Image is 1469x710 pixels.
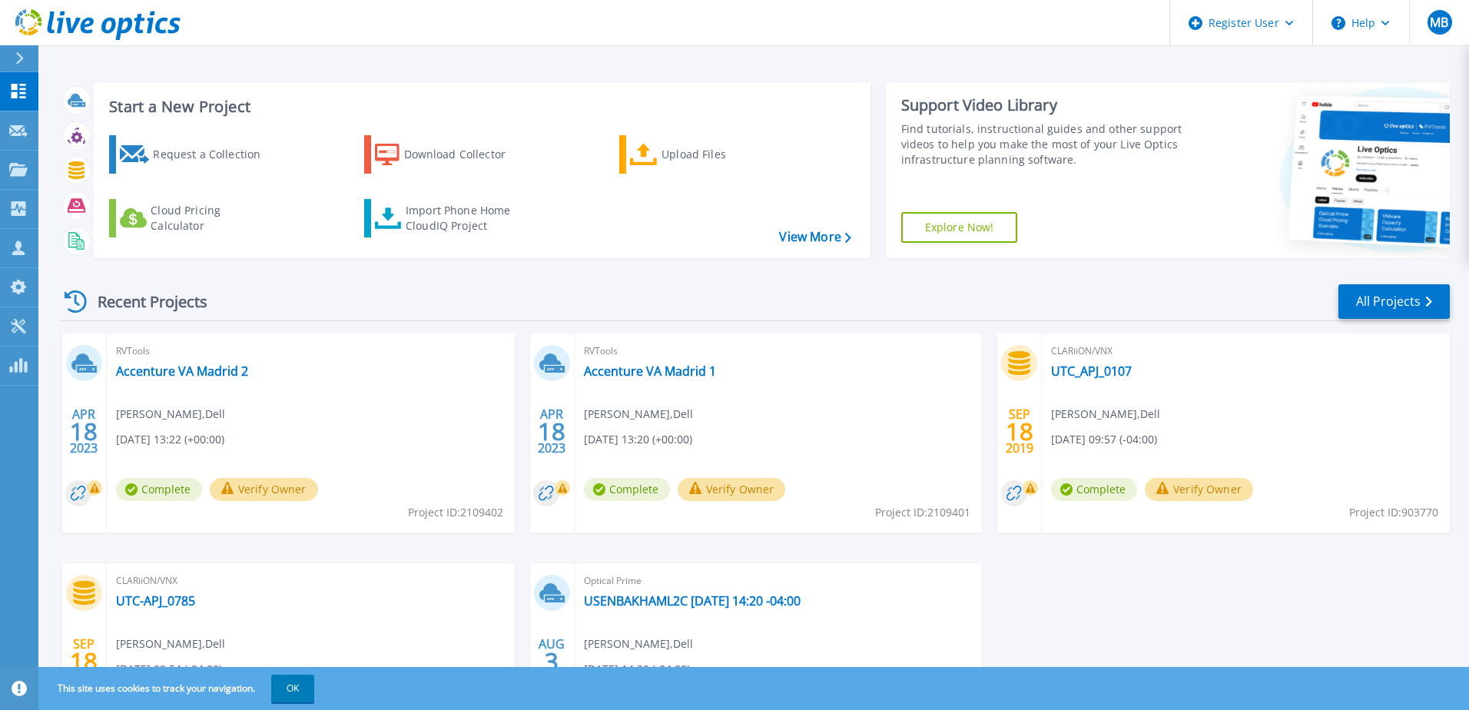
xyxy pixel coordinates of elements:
[1051,363,1132,379] a: UTC_APJ_0107
[584,635,693,652] span: [PERSON_NAME] , Dell
[584,478,670,501] span: Complete
[109,199,280,237] a: Cloud Pricing Calculator
[584,572,973,589] span: Optical Prime
[875,504,970,521] span: Project ID: 2109401
[1051,478,1137,501] span: Complete
[584,661,690,678] span: [DATE] 14:20 (-04:00)
[619,135,791,174] a: Upload Files
[545,655,559,668] span: 3
[116,661,222,678] span: [DATE] 09:54 (-04:00)
[210,478,318,501] button: Verify Owner
[151,203,274,234] div: Cloud Pricing Calculator
[584,363,716,379] a: Accenture VA Madrid 1
[901,95,1189,115] div: Support Video Library
[271,675,314,702] button: OK
[1051,431,1157,448] span: [DATE] 09:57 (-04:00)
[1005,403,1034,460] div: SEP 2019
[109,98,851,115] h3: Start a New Project
[1145,478,1253,501] button: Verify Owner
[1051,406,1160,423] span: [PERSON_NAME] , Dell
[1430,16,1448,28] span: MB
[69,403,98,460] div: APR 2023
[1338,284,1450,319] a: All Projects
[109,135,280,174] a: Request a Collection
[153,139,276,170] div: Request a Collection
[584,593,801,609] a: USENBAKHAML2C [DATE] 14:20 -04:00
[1349,504,1438,521] span: Project ID: 903770
[584,406,693,423] span: [PERSON_NAME] , Dell
[116,572,506,589] span: CLARiiON/VNX
[116,406,225,423] span: [PERSON_NAME] , Dell
[537,403,566,460] div: APR 2023
[404,139,527,170] div: Download Collector
[1051,343,1441,360] span: CLARiiON/VNX
[116,635,225,652] span: [PERSON_NAME] , Dell
[662,139,784,170] div: Upload Files
[406,203,526,234] div: Import Phone Home CloudIQ Project
[779,230,851,244] a: View More
[538,425,565,438] span: 18
[678,478,786,501] button: Verify Owner
[364,135,536,174] a: Download Collector
[584,431,692,448] span: [DATE] 13:20 (+00:00)
[70,655,98,668] span: 18
[537,633,566,689] div: AUG 2017
[69,633,98,689] div: SEP 2019
[116,363,248,379] a: Accenture VA Madrid 2
[408,504,503,521] span: Project ID: 2109402
[59,283,228,320] div: Recent Projects
[584,343,973,360] span: RVTools
[42,675,314,702] span: This site uses cookies to track your navigation.
[116,343,506,360] span: RVTools
[70,425,98,438] span: 18
[116,431,224,448] span: [DATE] 13:22 (+00:00)
[116,593,195,609] a: UTC-APJ_0785
[901,212,1018,243] a: Explore Now!
[1006,425,1033,438] span: 18
[901,121,1189,168] div: Find tutorials, instructional guides and other support videos to help you make the most of your L...
[116,478,202,501] span: Complete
